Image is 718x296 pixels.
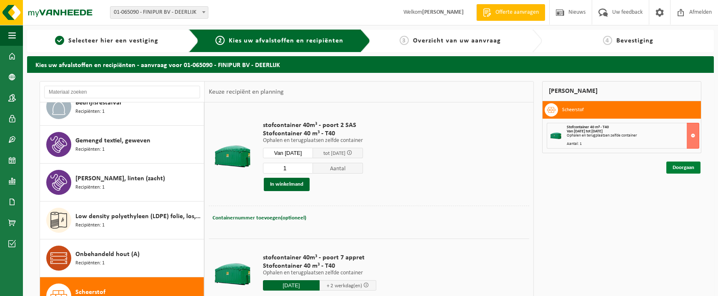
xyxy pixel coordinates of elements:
[263,262,376,270] span: Stofcontainer 40 m³ - T40
[422,9,464,15] strong: [PERSON_NAME]
[263,254,376,262] span: stofcontainer 40m³ - poort 7 appret
[413,37,501,44] span: Overzicht van uw aanvraag
[263,280,320,291] input: Selecteer datum
[400,36,409,45] span: 3
[229,37,343,44] span: Kies uw afvalstoffen en recipiënten
[323,151,345,156] span: tot [DATE]
[75,184,105,192] span: Recipiënten: 1
[327,283,362,289] span: + 2 werkdag(en)
[68,37,158,44] span: Selecteer hier een vestiging
[40,201,204,239] button: Low density polyethyleen (LDPE) folie, los, gekleurd Recipiënten: 1
[567,125,609,129] span: Stofcontainer 40 m³ - T40
[263,138,363,144] p: Ophalen en terugplaatsen zelfde container
[110,6,208,19] span: 01-065090 - FINIPUR BV - DEERLIJK
[567,134,699,138] div: Ophalen en terugplaatsen zelfde container
[603,36,612,45] span: 4
[75,174,165,184] span: [PERSON_NAME], linten (zacht)
[44,86,200,98] input: Materiaal zoeken
[263,129,363,138] span: Stofcontainer 40 m³ - T40
[55,36,64,45] span: 1
[313,163,363,174] span: Aantal
[31,36,182,46] a: 1Selecteer hier een vestiging
[567,142,699,146] div: Aantal: 1
[476,4,545,21] a: Offerte aanvragen
[110,7,208,18] span: 01-065090 - FINIPUR BV - DEERLIJK
[212,212,307,224] button: Containernummer toevoegen(optioneel)
[75,146,105,154] span: Recipiënten: 1
[493,8,541,17] span: Offerte aanvragen
[75,211,202,221] span: Low density polyethyleen (LDPE) folie, los, gekleurd
[263,148,313,158] input: Selecteer datum
[75,108,105,116] span: Recipiënten: 1
[40,88,204,126] button: Bedrijfsrestafval Recipiënten: 1
[75,259,105,267] span: Recipiënten: 1
[75,249,140,259] span: Onbehandeld hout (A)
[562,103,584,117] h3: Scheerstof
[263,121,363,129] span: stofcontainer 40m³ - poort 2 SAS
[263,270,376,276] p: Ophalen en terugplaatsen zelfde container
[27,56,714,72] h2: Kies uw afvalstoffen en recipiënten - aanvraag voor 01-065090 - FINIPUR BV - DEERLIJK
[264,178,310,191] button: In winkelmand
[205,82,288,102] div: Keuze recipiënt en planning
[542,81,701,101] div: [PERSON_NAME]
[215,36,225,45] span: 2
[75,136,150,146] span: Gemengd textiel, geweven
[75,98,121,108] span: Bedrijfsrestafval
[666,162,700,174] a: Doorgaan
[40,239,204,277] button: Onbehandeld hout (A) Recipiënten: 1
[213,215,306,221] span: Containernummer toevoegen(optioneel)
[40,126,204,164] button: Gemengd textiel, geweven Recipiënten: 1
[40,164,204,201] button: [PERSON_NAME], linten (zacht) Recipiënten: 1
[616,37,653,44] span: Bevestiging
[567,129,603,134] strong: Van [DATE] tot [DATE]
[75,221,105,229] span: Recipiënten: 1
